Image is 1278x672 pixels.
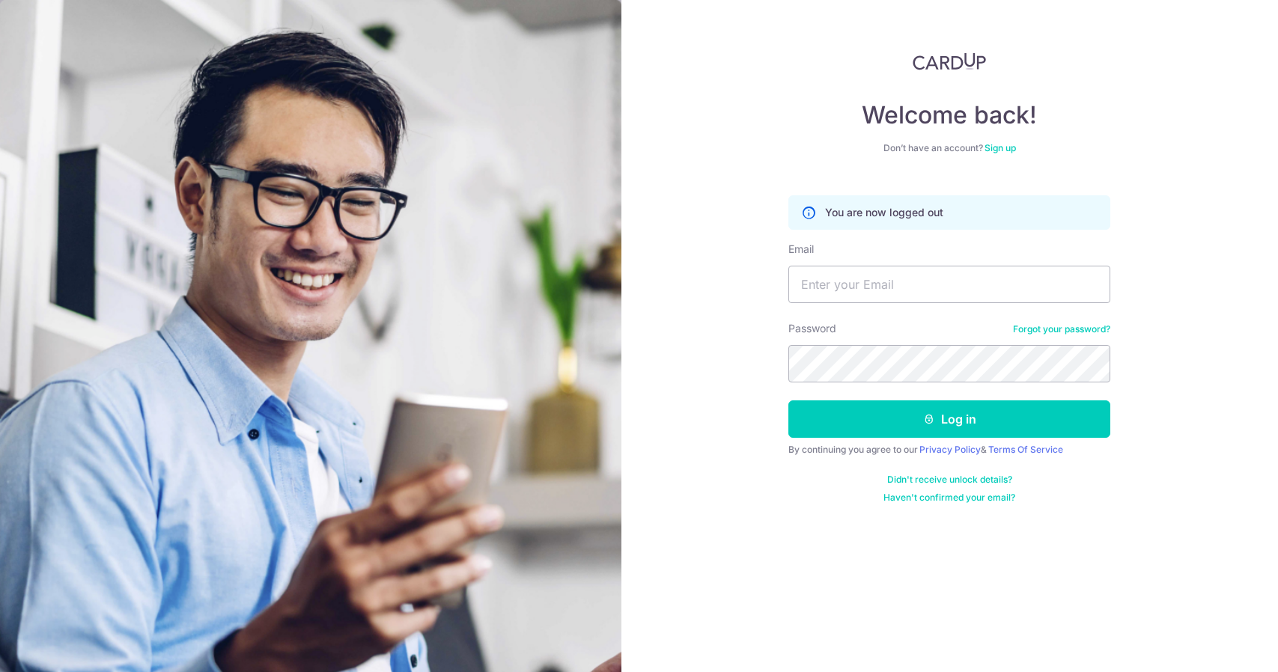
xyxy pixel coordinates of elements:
[788,400,1110,438] button: Log in
[1013,323,1110,335] a: Forgot your password?
[788,242,814,257] label: Email
[788,142,1110,154] div: Don’t have an account?
[788,266,1110,303] input: Enter your Email
[825,205,943,220] p: You are now logged out
[985,142,1016,153] a: Sign up
[919,444,981,455] a: Privacy Policy
[913,52,986,70] img: CardUp Logo
[788,100,1110,130] h4: Welcome back!
[883,492,1015,504] a: Haven't confirmed your email?
[887,474,1012,486] a: Didn't receive unlock details?
[788,321,836,336] label: Password
[788,444,1110,456] div: By continuing you agree to our &
[988,444,1063,455] a: Terms Of Service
